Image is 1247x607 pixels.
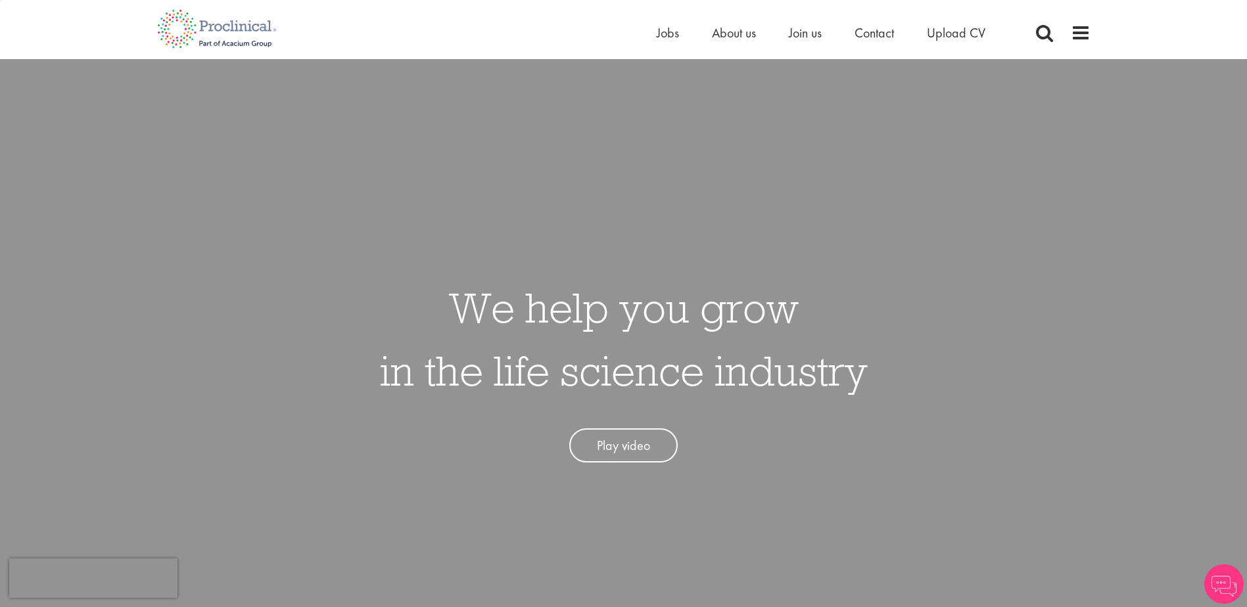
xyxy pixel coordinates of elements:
a: Jobs [657,24,679,41]
a: Contact [855,24,894,41]
a: About us [712,24,756,41]
a: Play video [569,428,678,463]
a: Join us [789,24,822,41]
a: Upload CV [927,24,985,41]
h1: We help you grow in the life science industry [380,276,868,402]
img: Chatbot [1204,564,1244,604]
